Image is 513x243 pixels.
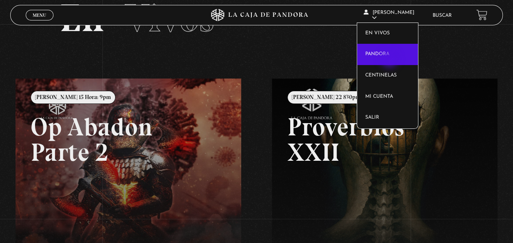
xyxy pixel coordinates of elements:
[357,44,418,65] a: Pandora
[357,107,418,128] a: Salir
[30,20,49,25] span: Cerrar
[357,86,418,108] a: Mi cuenta
[363,10,414,20] span: [PERSON_NAME]
[357,65,418,86] a: Centinelas
[476,9,487,20] a: View your shopping cart
[33,13,46,18] span: Menu
[433,13,452,18] a: Buscar
[357,23,418,44] a: En vivos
